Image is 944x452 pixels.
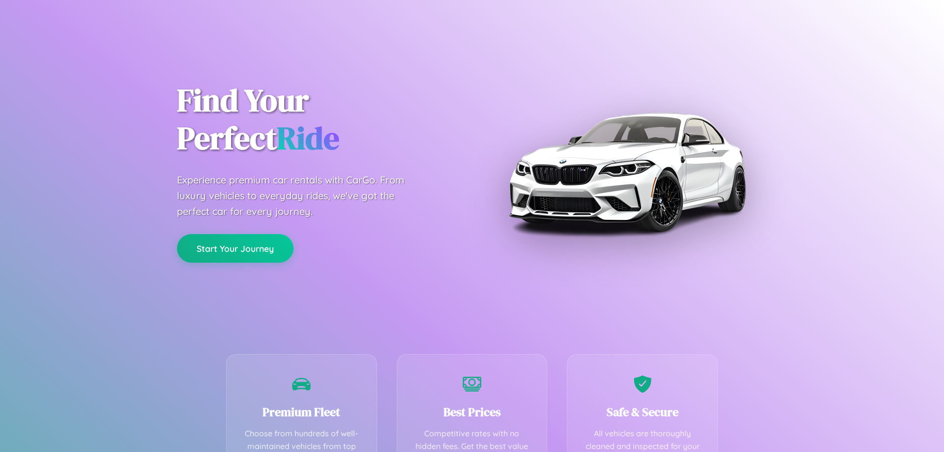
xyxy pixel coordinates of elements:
[177,82,457,157] h1: Find Your Perfect
[177,234,294,263] button: Start Your Journey
[241,404,362,420] h3: Premium Fleet
[582,404,703,420] h3: Safe & Secure
[277,117,339,159] span: Ride
[504,49,750,295] img: Premium BMW car rental vehicle
[412,404,532,420] h3: Best Prices
[177,172,423,219] p: Experience premium car rentals with CarGo. From luxury vehicles to everyday rides, we've got the ...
